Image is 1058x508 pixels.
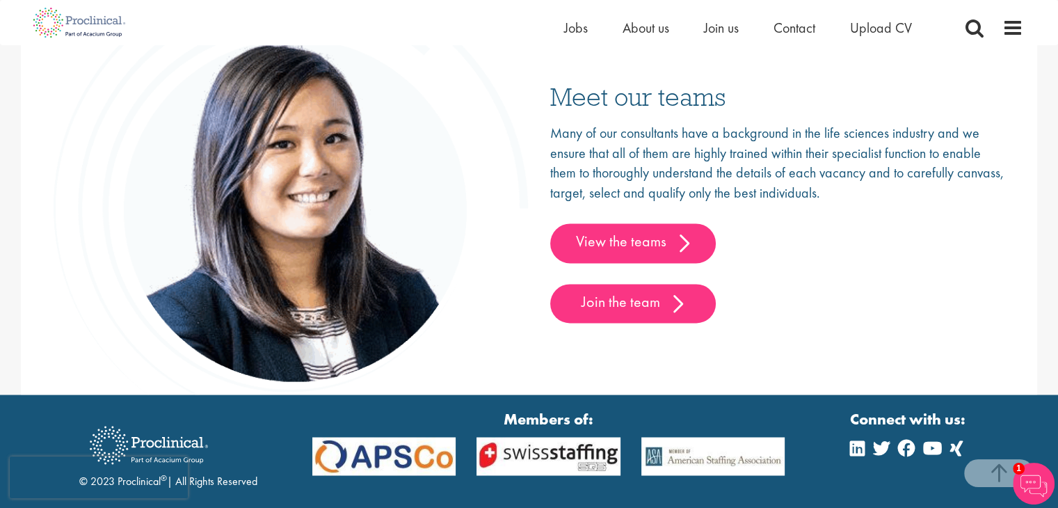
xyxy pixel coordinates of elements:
img: Chatbot [1013,463,1055,505]
span: 1 [1013,463,1025,475]
h3: Meet our teams [550,84,1007,109]
img: APSCo [466,437,631,475]
a: View the teams [550,223,716,262]
iframe: reCAPTCHA [10,457,188,498]
a: Upload CV [850,19,912,37]
a: About us [623,19,669,37]
img: APSCo [302,437,467,475]
strong: Members of: [312,408,785,430]
a: Join us [704,19,739,37]
a: Contact [774,19,815,37]
img: APSCo [631,437,796,475]
strong: Connect with us: [850,408,968,430]
div: © 2023 Proclinical | All Rights Reserved [79,415,257,490]
a: Jobs [564,19,588,37]
div: Many of our consultants have a background in the life sciences industry and we ensure that all of... [550,123,1007,323]
img: Proclinical Recruitment [79,416,218,474]
a: Join the team [550,284,716,323]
